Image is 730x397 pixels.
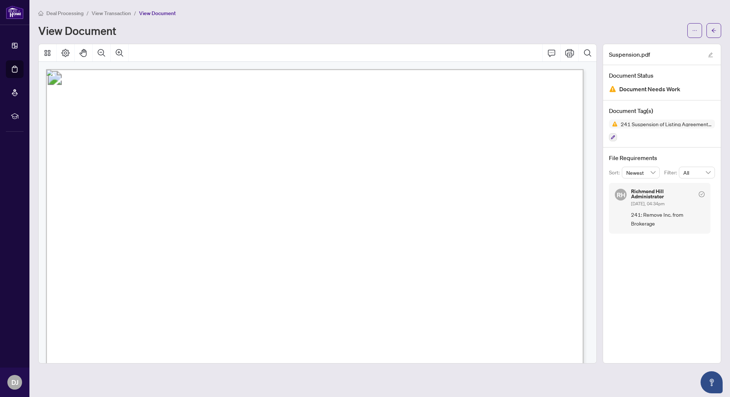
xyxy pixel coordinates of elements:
p: Sort: [609,169,622,177]
img: Status Icon [609,120,618,128]
h5: Richmond Hill Administrator [631,189,696,199]
span: 241: Remove Inc. from Brokerage [631,210,705,228]
span: Document Needs Work [619,84,680,94]
span: edit [708,52,713,57]
img: Document Status [609,85,616,93]
h4: Document Tag(s) [609,106,715,115]
span: Deal Processing [46,10,84,17]
h4: File Requirements [609,153,715,162]
span: RH [616,190,625,200]
span: home [38,11,43,16]
span: ellipsis [692,28,697,33]
li: / [134,9,136,17]
h4: Document Status [609,71,715,80]
span: All [683,167,710,178]
span: Newest [626,167,656,178]
p: Filter: [664,169,679,177]
span: arrow-left [711,28,716,33]
span: View Transaction [92,10,131,17]
span: DJ [11,377,18,387]
span: [DATE], 04:34pm [631,201,665,206]
img: logo [6,6,24,19]
span: check-circle [699,191,705,197]
span: 241 Suspension of Listing Agreement - Authority to Offer for Sale [618,121,715,127]
li: / [86,9,89,17]
button: Open asap [701,371,723,393]
span: View Document [139,10,176,17]
span: Suspension.pdf [609,50,650,59]
h1: View Document [38,25,116,36]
